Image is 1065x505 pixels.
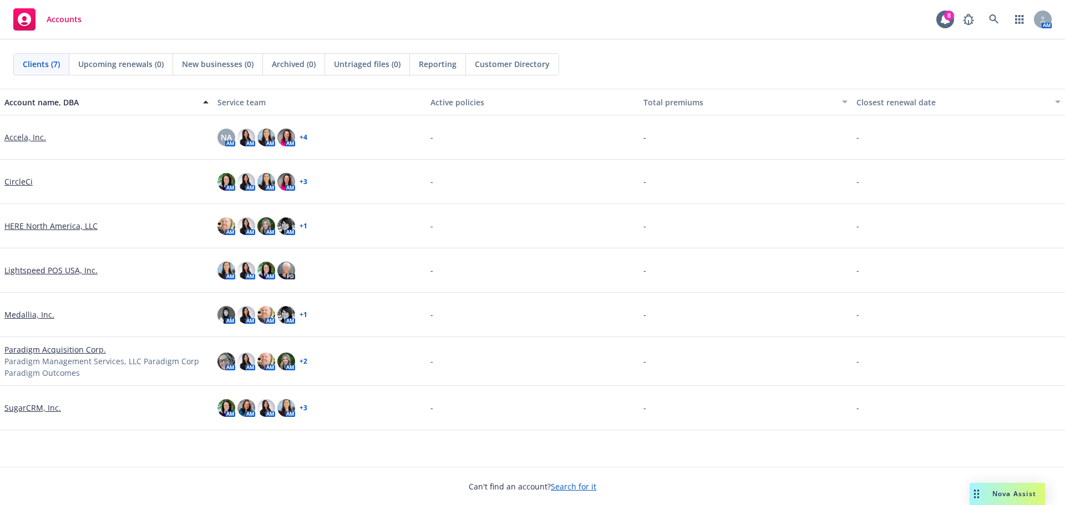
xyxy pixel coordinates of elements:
img: photo [257,353,275,370]
span: - [856,309,859,320]
div: Total premiums [643,96,835,108]
span: - [430,402,433,414]
a: Search [983,8,1005,30]
a: Accela, Inc. [4,131,46,143]
span: - [430,131,433,143]
img: photo [277,129,295,146]
span: - [643,402,646,414]
span: Reporting [419,58,457,70]
img: photo [217,173,235,191]
span: Customer Directory [475,58,550,70]
img: photo [237,173,255,191]
img: photo [277,217,295,235]
div: 8 [944,11,954,21]
img: photo [237,399,255,417]
a: Report a Bug [957,8,980,30]
span: - [856,176,859,187]
img: photo [257,399,275,417]
a: HERE North America, LLC [4,220,98,232]
img: photo [257,262,275,279]
img: photo [277,262,295,279]
img: photo [277,173,295,191]
img: photo [237,129,255,146]
img: photo [217,306,235,324]
img: photo [257,306,275,324]
a: + 3 [300,405,307,411]
button: Total premiums [639,89,852,115]
a: SugarCRM, Inc. [4,402,61,414]
a: Accounts [9,4,86,35]
button: Closest renewal date [852,89,1065,115]
a: Lightspeed POS USA, Inc. [4,264,98,276]
button: Service team [213,89,426,115]
span: Clients (7) [23,58,60,70]
a: + 1 [300,312,307,318]
span: - [643,220,646,232]
span: Nova Assist [992,489,1036,498]
a: + 2 [300,358,307,365]
img: photo [237,353,255,370]
a: Switch app [1008,8,1031,30]
a: Paradigm Acquisition Corp. [4,344,106,355]
span: Untriaged files (0) [334,58,400,70]
span: - [643,176,646,187]
img: photo [217,353,235,370]
img: photo [237,217,255,235]
img: photo [257,129,275,146]
span: Accounts [47,15,82,24]
span: Can't find an account? [469,481,596,492]
span: - [430,309,433,320]
img: photo [217,262,235,279]
a: Medallia, Inc. [4,309,54,320]
span: - [856,131,859,143]
img: photo [277,399,295,417]
img: photo [237,306,255,324]
span: - [643,264,646,276]
span: Upcoming renewals (0) [78,58,164,70]
span: - [856,402,859,414]
img: photo [217,217,235,235]
div: Closest renewal date [856,96,1048,108]
div: Service team [217,96,422,108]
span: - [430,220,433,232]
a: CircleCi [4,176,33,187]
span: - [856,264,859,276]
div: Account name, DBA [4,96,196,108]
span: - [856,355,859,367]
img: photo [237,262,255,279]
span: - [643,131,646,143]
a: + 1 [300,223,307,229]
button: Active policies [426,89,639,115]
a: Search for it [551,481,596,492]
div: Drag to move [970,483,983,505]
a: + 4 [300,134,307,141]
span: NA [221,131,232,143]
button: Nova Assist [970,483,1045,505]
span: - [856,220,859,232]
span: New businesses (0) [182,58,253,70]
span: - [643,355,646,367]
span: - [430,176,433,187]
img: photo [277,353,295,370]
img: photo [277,306,295,324]
span: Archived (0) [272,58,316,70]
span: - [430,264,433,276]
img: photo [257,217,275,235]
img: photo [257,173,275,191]
span: - [430,355,433,367]
span: Paradigm Management Services, LLC Paradigm Corp Paradigm Outcomes [4,355,209,379]
span: - [643,309,646,320]
a: + 3 [300,178,307,185]
img: photo [217,399,235,417]
div: Active policies [430,96,635,108]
